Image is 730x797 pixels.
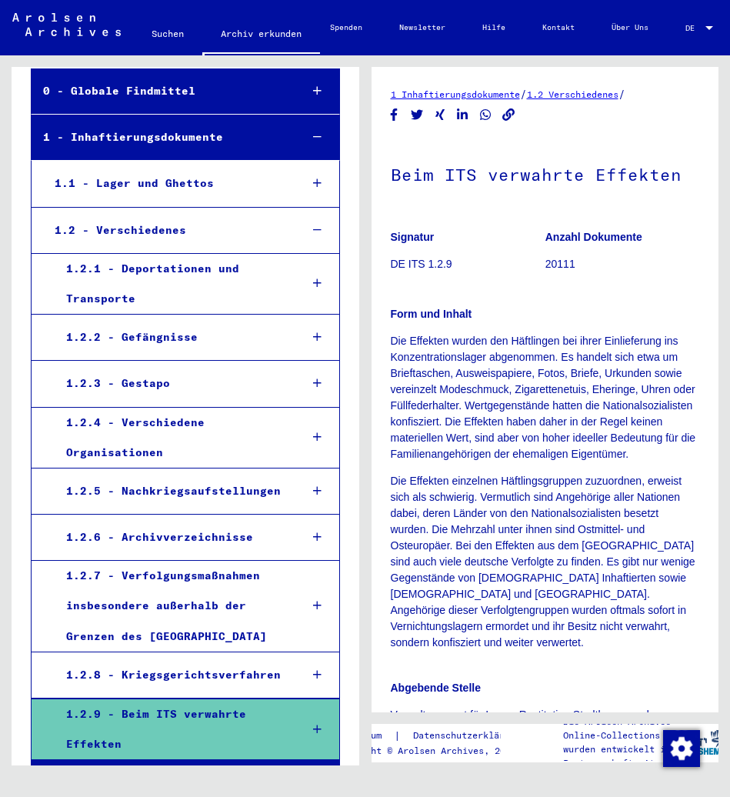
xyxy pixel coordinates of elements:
[391,682,481,694] b: Abgebende Stelle
[333,728,539,744] div: |
[391,707,700,755] p: Verwaltungsamt für Innere Restitution Stadthagen und Bayerisches Landesentschädigungsamt ([GEOGRA...
[12,13,121,36] img: Arolsen_neg.svg
[55,476,288,506] div: 1.2.5 - Nachkriegsaufstellungen
[527,88,618,100] a: 1.2 Verschiedenes
[32,122,288,152] div: 1 - Inhaftierungsdokumente
[401,728,539,744] a: Datenschutzerklärung
[312,9,381,46] a: Spenden
[391,256,545,272] p: DE ITS 1.2.9
[455,105,471,125] button: Share on LinkedIn
[43,215,288,245] div: 1.2 - Verschiedenes
[478,105,494,125] button: Share on WhatsApp
[563,742,675,770] p: wurden entwickelt in Partnerschaft mit
[391,333,700,462] p: Die Effekten wurden den Häftlingen bei ihrer Einlieferung ins Konzentrationslager abgenommen. Es ...
[391,139,700,207] h1: Beim ITS verwahrte Effekten
[202,15,320,55] a: Archiv erkunden
[391,88,520,100] a: 1 Inhaftierungsdokumente
[662,729,699,766] div: Zustimmung ändern
[524,9,593,46] a: Kontakt
[391,308,472,320] b: Form und Inhalt
[32,76,288,106] div: 0 - Globale Findmittel
[432,105,448,125] button: Share on Xing
[593,9,667,46] a: Über Uns
[663,730,700,767] img: Zustimmung ändern
[55,522,288,552] div: 1.2.6 - Archivverzeichnisse
[391,231,435,243] b: Signatur
[381,9,464,46] a: Newsletter
[391,473,700,651] p: Die Effekten einzelnen Häftlingsgruppen zuzuordnen, erweist sich als schwierig. Vermutlich sind A...
[545,256,699,272] p: 20111
[386,105,402,125] button: Share on Facebook
[55,254,288,314] div: 1.2.1 - Deportationen und Transporte
[55,408,288,468] div: 1.2.4 - Verschiedene Organisationen
[409,105,425,125] button: Share on Twitter
[55,322,288,352] div: 1.2.2 - Gefängnisse
[520,87,527,101] span: /
[55,660,288,690] div: 1.2.8 - Kriegsgerichtsverfahren
[563,715,675,742] p: Die Arolsen Archives Online-Collections
[545,231,642,243] b: Anzahl Dokumente
[333,744,539,758] p: Copyright © Arolsen Archives, 2021
[464,9,524,46] a: Hilfe
[55,699,288,759] div: 1.2.9 - Beim ITS verwahrte Effekten
[618,87,625,101] span: /
[55,368,288,398] div: 1.2.3 - Gestapo
[133,15,202,52] a: Suchen
[501,105,517,125] button: Copy link
[685,24,702,32] span: DE
[55,561,288,652] div: 1.2.7 - Verfolgungsmaßnahmen insbesondere außerhalb der Grenzen des [GEOGRAPHIC_DATA]
[43,168,288,198] div: 1.1 - Lager und Ghettos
